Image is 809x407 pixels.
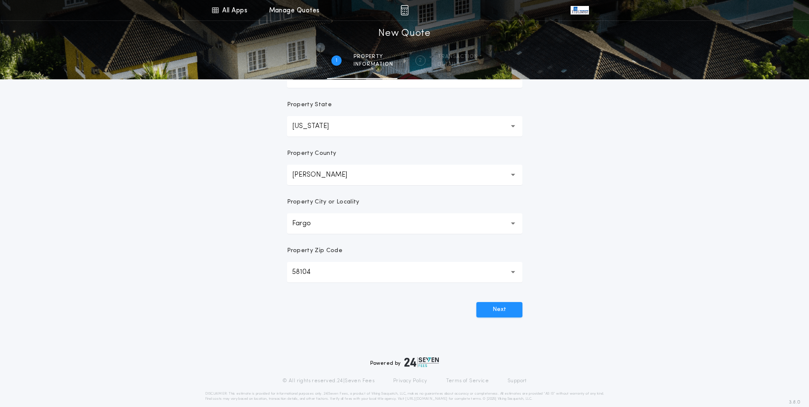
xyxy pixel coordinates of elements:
[404,357,439,367] img: logo
[571,6,589,15] img: vs-icon
[378,27,430,41] h1: New Quote
[287,247,342,255] p: Property Zip Code
[354,61,393,68] span: information
[282,378,374,384] p: © All rights reserved. 24|Seven Fees
[292,170,361,180] p: [PERSON_NAME]
[287,149,336,158] p: Property County
[370,357,439,367] div: Powered by
[789,398,800,406] span: 3.8.0
[287,262,522,282] button: 58104
[419,57,422,64] h2: 2
[476,302,522,317] button: Next
[507,378,527,384] a: Support
[205,391,604,401] p: DISCLAIMER: This estimate is provided for informational purposes only. 24|Seven Fees, a product o...
[400,5,409,15] img: img
[438,61,478,68] span: details
[287,165,522,185] button: [PERSON_NAME]
[287,198,360,206] p: Property City or Locality
[292,218,325,229] p: Fargo
[446,378,489,384] a: Terms of Service
[287,213,522,234] button: Fargo
[354,53,393,60] span: Property
[292,267,324,277] p: 58104
[287,116,522,137] button: [US_STATE]
[287,101,332,109] p: Property State
[438,53,478,60] span: Transaction
[336,57,337,64] h2: 1
[393,378,427,384] a: Privacy Policy
[292,121,342,131] p: [US_STATE]
[405,397,447,401] a: [URL][DOMAIN_NAME]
